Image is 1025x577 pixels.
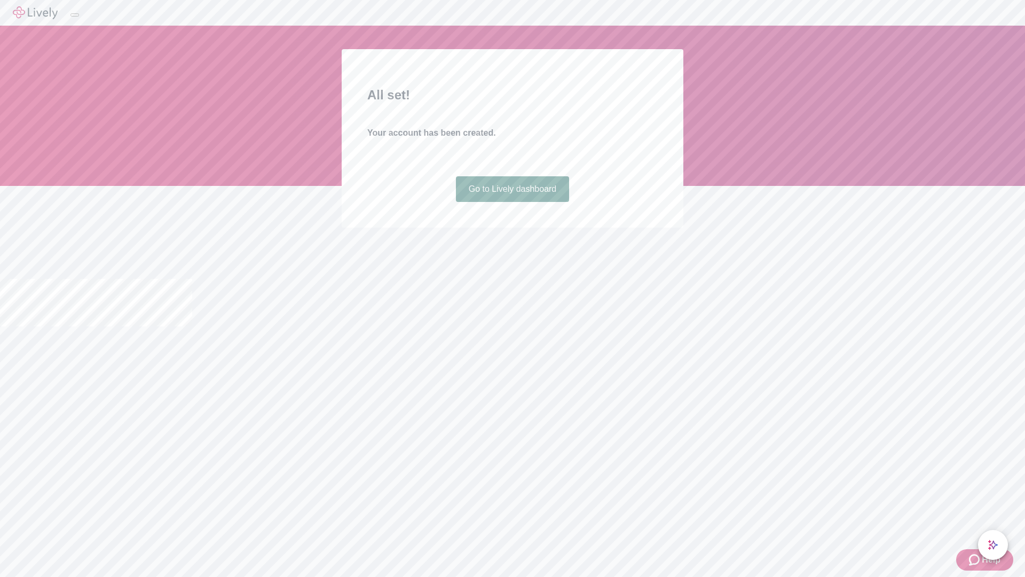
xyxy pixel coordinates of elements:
[70,13,79,17] button: Log out
[988,540,998,550] svg: Lively AI Assistant
[956,549,1013,571] button: Zendesk support iconHelp
[13,6,58,19] img: Lively
[367,127,658,139] h4: Your account has been created.
[456,176,570,202] a: Go to Lively dashboard
[969,553,982,566] svg: Zendesk support icon
[978,530,1008,560] button: chat
[982,553,1000,566] span: Help
[367,85,658,105] h2: All set!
